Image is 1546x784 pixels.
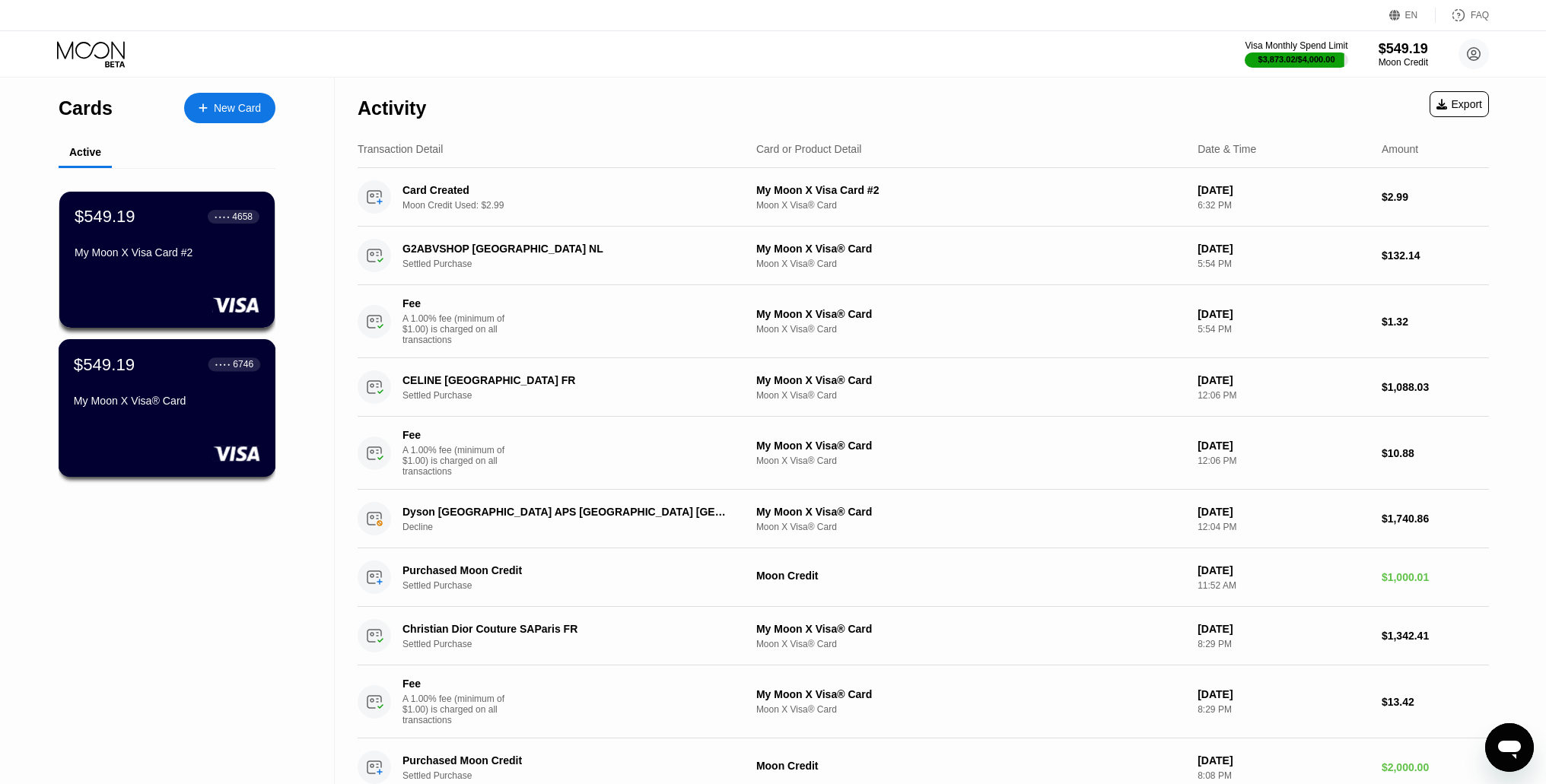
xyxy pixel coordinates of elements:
div: Christian Dior Couture SAParis FRSettled PurchaseMy Moon X Visa® CardMoon X Visa® Card[DATE]8:29 ... [358,607,1489,665]
div: $549.19Moon Credit [1379,41,1428,68]
div: G2ABVSHOP [GEOGRAPHIC_DATA] NL [402,243,726,255]
div: Cards [59,97,113,119]
div: New Card [184,93,275,123]
div: [DATE] [1198,184,1369,196]
div: Moon X Visa® Card [756,455,1185,466]
div: Card or Product Detail [756,143,862,155]
div: Card CreatedMoon Credit Used: $2.99My Moon X Visa Card #2Moon X Visa® Card[DATE]6:32 PM$2.99 [358,168,1489,227]
div: New Card [214,102,261,115]
div: Settled Purchase [402,390,750,401]
div: Moon X Visa® Card [756,522,1185,532]
div: 5:54 PM [1198,259,1369,269]
div: Export [1436,98,1482,110]
div: My Moon X Visa® Card [756,688,1185,700]
div: Visa Monthly Spend Limit [1245,40,1347,51]
div: EN [1389,8,1436,23]
div: Moon Credit [756,570,1185,582]
div: Decline [402,522,750,532]
div: $1.32 [1382,316,1489,328]
div: FAQ [1436,8,1489,23]
div: CELINE [GEOGRAPHIC_DATA] FRSettled PurchaseMy Moon X Visa® CardMoon X Visa® Card[DATE]12:06 PM$1,... [358,358,1489,417]
div: My Moon X Visa® Card [756,506,1185,518]
div: Settled Purchase [402,770,750,781]
div: My Moon X Visa® Card [756,308,1185,320]
div: $3,873.02 / $4,000.00 [1258,55,1335,64]
div: Amount [1382,143,1418,155]
div: $549.19 [75,207,135,227]
div: Dyson [GEOGRAPHIC_DATA] APS [GEOGRAPHIC_DATA] [GEOGRAPHIC_DATA] [402,506,726,518]
div: My Moon X Visa® Card [756,374,1185,386]
div: A 1.00% fee (minimum of $1.00) is charged on all transactions [402,313,517,345]
div: $10.88 [1382,447,1489,459]
div: Card Created [402,184,726,196]
div: $2.99 [1382,191,1489,203]
div: Moon X Visa® Card [756,390,1185,401]
div: G2ABVSHOP [GEOGRAPHIC_DATA] NLSettled PurchaseMy Moon X Visa® CardMoon X Visa® Card[DATE]5:54 PM$... [358,227,1489,285]
div: My Moon X Visa® Card [756,623,1185,635]
div: Purchased Moon CreditSettled PurchaseMoon Credit[DATE]11:52 AM$1,000.01 [358,548,1489,607]
div: Transaction Detail [358,143,443,155]
div: My Moon X Visa Card #2 [756,184,1185,196]
div: 4658 [232,211,253,222]
div: Fee [402,297,509,309]
div: FeeA 1.00% fee (minimum of $1.00) is charged on all transactionsMy Moon X Visa® CardMoon X Visa® ... [358,665,1489,738]
div: $549.19● ● ● ●6746My Moon X Visa® Card [59,340,275,476]
div: Dyson [GEOGRAPHIC_DATA] APS [GEOGRAPHIC_DATA] [GEOGRAPHIC_DATA]DeclineMy Moon X Visa® CardMoon X ... [358,490,1489,548]
div: Settled Purchase [402,580,750,591]
div: [DATE] [1198,243,1369,255]
div: $549.19 [1379,41,1428,57]
div: [DATE] [1198,754,1369,767]
div: $2,000.00 [1382,761,1489,773]
div: Moon X Visa® Card [756,639,1185,649]
div: $1,000.01 [1382,571,1489,583]
div: [DATE] [1198,564,1369,576]
div: A 1.00% fee (minimum of $1.00) is charged on all transactions [402,445,517,477]
div: Active [69,146,101,158]
div: $1,088.03 [1382,381,1489,393]
div: Visa Monthly Spend Limit$3,873.02/$4,000.00 [1245,40,1347,68]
div: Fee [402,678,509,690]
div: 5:54 PM [1198,324,1369,335]
div: [DATE] [1198,688,1369,700]
div: My Moon X Visa® Card [756,243,1185,255]
div: Export [1430,91,1489,117]
div: Moon X Visa® Card [756,324,1185,335]
div: 12:06 PM [1198,455,1369,466]
div: EN [1405,10,1418,21]
div: Christian Dior Couture SAParis FR [402,623,726,635]
div: Date & Time [1198,143,1256,155]
div: Fee [402,429,509,441]
div: Moon Credit [756,760,1185,772]
div: Settled Purchase [402,639,750,649]
div: $549.19 [74,354,135,374]
div: Moon X Visa® Card [756,259,1185,269]
div: ● ● ● ● [215,362,231,367]
div: My Moon X Visa® Card [74,395,260,407]
iframe: Knap til at åbne messaging-vindue, samtale i gang [1485,723,1534,772]
div: 6746 [233,359,253,370]
div: Moon Credit Used: $2.99 [402,200,750,211]
div: 8:29 PM [1198,704,1369,715]
div: Moon X Visa® Card [756,200,1185,211]
div: 8:08 PM [1198,770,1369,781]
div: $1,342.41 [1382,630,1489,642]
div: Moon X Visa® Card [756,704,1185,715]
div: CELINE [GEOGRAPHIC_DATA] FR [402,374,726,386]
div: [DATE] [1198,623,1369,635]
div: $1,740.86 [1382,513,1489,525]
div: My Moon X Visa Card #2 [75,246,259,259]
div: Purchased Moon Credit [402,564,726,576]
div: Settled Purchase [402,259,750,269]
div: FAQ [1471,10,1489,21]
div: FeeA 1.00% fee (minimum of $1.00) is charged on all transactionsMy Moon X Visa® CardMoon X Visa® ... [358,417,1489,490]
div: A 1.00% fee (minimum of $1.00) is charged on all transactions [402,694,517,725]
div: 8:29 PM [1198,639,1369,649]
div: [DATE] [1198,374,1369,386]
div: Activity [358,97,426,119]
div: [DATE] [1198,440,1369,452]
div: $13.42 [1382,696,1489,708]
div: $549.19● ● ● ●4658My Moon X Visa Card #2 [59,192,275,328]
div: [DATE] [1198,308,1369,320]
div: 11:52 AM [1198,580,1369,591]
